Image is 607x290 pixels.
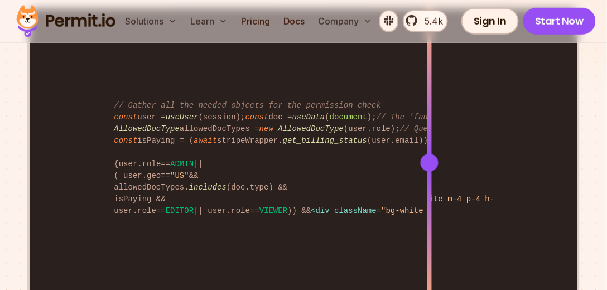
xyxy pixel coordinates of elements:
span: 5.4k [418,14,444,28]
span: role [137,206,156,215]
span: className [334,206,377,215]
span: document [330,113,367,122]
span: div [316,206,330,215]
span: role [372,124,391,133]
span: geo [147,171,161,180]
span: includes [189,183,227,192]
span: const [114,113,137,122]
span: AllowedDocType [114,124,180,133]
a: Pricing [237,10,274,32]
span: await [194,136,217,145]
a: Sign In [461,8,519,35]
span: ADMIN [170,159,194,168]
span: Document [330,195,588,204]
button: Learn [186,10,232,32]
span: "US" [170,171,189,180]
span: const [245,113,269,122]
span: AllowedDocType [278,124,344,133]
span: useUser [166,113,199,122]
span: "bg-white m-4 p-4 h-full" [401,195,518,204]
span: useData [292,113,325,122]
span: Document [311,206,569,215]
span: new [259,124,273,133]
a: 5.4k [403,10,448,32]
code: user = (session); doc = ( ); allowedDocTypes = (user. ); isPaying = ( stripeWrapper. (user. )) ==... [112,91,495,226]
button: Company [314,10,377,32]
span: VIEWER [259,206,287,215]
span: get_billing_status [283,136,367,145]
span: email [395,136,418,145]
span: type [250,183,269,192]
span: < = > [311,206,503,215]
span: const [114,136,137,145]
span: role [142,159,161,168]
a: Docs [279,10,309,32]
img: Permit logo [11,2,121,40]
span: EDITOR [166,206,194,215]
span: role [231,206,250,215]
button: Solutions [121,10,181,32]
span: "bg-white m-4 p-4 h-full" [381,206,498,215]
span: // Gather all the needed objects for the permission check [114,101,381,110]
a: Start Now [523,8,596,35]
